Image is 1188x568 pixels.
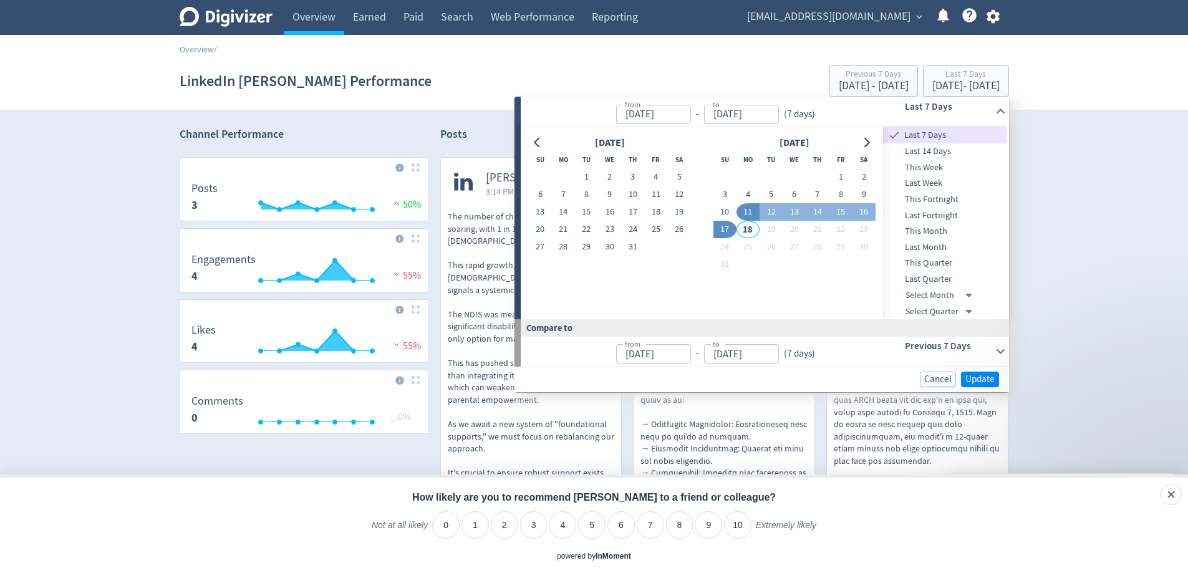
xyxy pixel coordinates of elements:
span: Update [965,375,995,384]
span: 55% [390,340,421,352]
button: 6 [783,186,806,203]
button: 21 [552,221,575,238]
div: ( 7 days ) [779,107,820,122]
button: 7 [552,186,575,203]
th: Wednesday [598,151,621,168]
div: [DATE] [591,135,629,152]
h2: Posts [440,127,467,146]
img: Placeholder [412,376,420,384]
button: 9 [598,186,621,203]
button: 25 [736,238,760,256]
button: 28 [552,238,575,256]
th: Thursday [621,151,644,168]
button: 12 [760,203,783,221]
span: Cancel [924,375,952,384]
button: 20 [529,221,552,238]
li: 7 [637,511,664,539]
button: Update [961,372,999,387]
label: Not at all likely [372,519,428,541]
span: [EMAIL_ADDRESS][DOMAIN_NAME] [747,7,910,27]
button: 3 [713,186,736,203]
strong: 0 [191,410,198,425]
th: Wednesday [783,151,806,168]
div: Close survey [1161,484,1182,505]
div: This Month [883,223,1007,239]
button: 27 [529,238,552,256]
svg: Posts 3 [185,183,423,216]
span: 55% [390,269,421,282]
span: Last 7 Days [902,128,1007,142]
strong: 4 [191,339,198,354]
div: Last 7 Days [932,70,1000,80]
div: - [691,347,704,361]
button: [EMAIL_ADDRESS][DOMAIN_NAME] [743,7,925,27]
div: [DATE] - [DATE] [932,80,1000,92]
button: 3 [621,168,644,186]
button: 11 [644,186,667,203]
span: / [214,44,217,55]
span: Last Week [883,176,1007,190]
button: 15 [575,203,598,221]
li: 4 [549,511,576,539]
button: 29 [575,238,598,256]
span: expand_more [914,11,925,22]
button: 31 [713,256,736,273]
th: Friday [644,151,667,168]
button: 15 [829,203,852,221]
button: 23 [852,221,876,238]
button: 2 [598,168,621,186]
div: Last 14 Days [883,143,1007,160]
button: 31 [621,238,644,256]
div: Previous 7 Days [839,70,909,80]
button: 4 [736,186,760,203]
nav: presets [883,127,1007,319]
button: 4 [644,168,667,186]
button: 22 [829,221,852,238]
img: Placeholder [412,306,420,314]
button: 30 [852,238,876,256]
button: 14 [806,203,829,221]
button: 16 [598,203,621,221]
li: 0 [432,511,460,539]
div: from-to(7 days)Last 7 Days [521,127,1009,319]
dt: Comments [191,394,243,408]
div: Last Fortnight [883,208,1007,224]
li: 2 [491,511,518,539]
button: 18 [644,203,667,221]
th: Tuesday [760,151,783,168]
label: to [713,339,720,349]
button: 6 [529,186,552,203]
img: Placeholder [412,163,420,171]
label: to [713,99,720,110]
dt: Posts [191,181,218,196]
iframe: Intercom notifications message [939,447,1188,534]
button: 20 [783,221,806,238]
li: 5 [578,511,606,539]
strong: 4 [191,269,198,284]
button: 29 [829,238,852,256]
button: 24 [713,238,736,256]
button: 19 [760,221,783,238]
h6: Previous 7 Days [905,339,990,354]
button: 27 [783,238,806,256]
a: InMoment [596,552,631,561]
label: from [625,339,640,349]
button: 8 [575,186,598,203]
button: 25 [644,221,667,238]
button: 24 [621,221,644,238]
th: Thursday [806,151,829,168]
button: 26 [668,221,691,238]
span: Last Month [883,241,1007,254]
div: Last Week [883,175,1007,191]
span: _ 0% [391,411,411,423]
strong: 3 [191,198,198,213]
div: This Quarter [883,255,1007,271]
img: positive-performance.svg [390,198,403,208]
button: 1 [829,168,852,186]
div: This Week [883,160,1007,176]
